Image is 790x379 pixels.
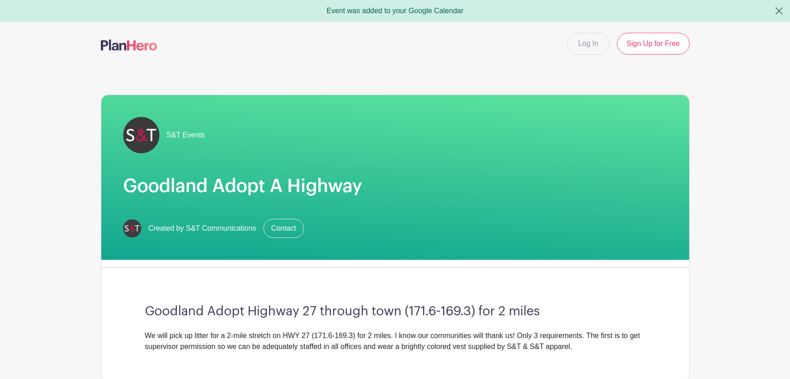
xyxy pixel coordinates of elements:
[263,219,304,238] a: Contact
[145,330,646,352] div: We will pick up litter for a 2-mile stretch on HWY 27 (171.6-169.3) for 2 miles. I know our commu...
[617,33,689,55] a: Sign Up for Free
[123,175,667,197] h1: Goodland Adopt A Highway
[101,40,157,51] img: logo-507f7623f17ff9eddc593b1ce0a138ce2505c220e1c5a4e2b4648c50719b7d32.svg
[167,130,205,141] span: S&T Events
[149,223,256,234] span: Created by S&T Communications
[145,304,646,319] h3: Goodland Adopt Highway 27 through town (171.6-169.3) for 2 miles
[123,219,141,238] img: s-and-t-logo-planhero.png
[123,117,159,153] img: s-and-t-logo-planhero.png
[567,33,610,55] a: Log In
